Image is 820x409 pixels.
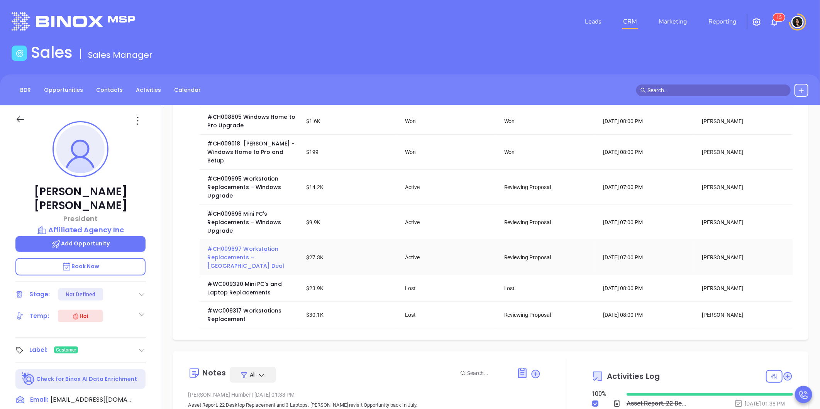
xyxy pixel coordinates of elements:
div: Not Defined [66,288,95,301]
div: Hot [72,311,88,321]
div: [DATE] 01:38 PM [734,399,785,408]
a: Opportunities [39,84,88,96]
span: Activities Log [607,372,660,380]
div: Won [405,148,493,156]
div: $199 [307,148,395,156]
p: President [15,213,146,224]
div: 100 % [591,389,617,399]
div: [PERSON_NAME] [702,148,790,156]
div: Won [405,117,493,125]
div: $1.6K [307,117,395,125]
div: $23.9K [307,284,395,292]
div: [PERSON_NAME] [702,311,790,319]
img: iconSetting [752,17,761,27]
div: $30.1K [307,311,395,319]
span: | [252,392,253,398]
span: All [250,371,256,379]
div: Temp: [29,310,49,322]
div: [PERSON_NAME] [702,284,790,292]
h1: Sales [31,43,73,62]
a: Calendar [169,84,205,96]
div: [PERSON_NAME] [702,253,790,262]
div: Notes [202,369,226,377]
div: [DATE] 07:00 PM [603,253,691,262]
div: [DATE] 08:00 PM [603,148,691,156]
a: BDR [15,84,36,96]
span: Email: [30,395,48,405]
div: [DATE] 07:00 PM [603,218,691,226]
img: Ai-Enrich-DaqCidB-.svg [22,372,35,386]
a: #CH009697 Workstation Replacements – [GEOGRAPHIC_DATA] Deal [207,245,284,270]
div: [DATE] 08:00 PM [603,284,691,292]
span: Sales Manager [88,49,152,61]
img: logo [12,12,135,30]
div: [PERSON_NAME] Humber [DATE] 01:38 PM [188,389,541,401]
div: Stage: [29,289,50,300]
div: Won [504,148,592,156]
span: Customer [56,346,76,354]
a: #CH009695 Workstation Replacements – Windows Upgrade [207,175,283,199]
a: #WC009320 Mini PC's and Laptop Replacements [207,280,283,296]
div: [PERSON_NAME] [702,218,790,226]
div: Reviewing Proposal [504,253,592,262]
div: Reviewing Proposal [504,311,592,319]
img: iconNotification [770,17,779,27]
div: [DATE] 07:00 PM [603,183,691,191]
div: Reviewing Proposal [504,183,592,191]
a: Contacts [91,84,127,96]
div: [PERSON_NAME] [702,117,790,125]
div: Lost [405,284,493,292]
sup: 15 [773,14,785,21]
div: Lost [405,311,493,319]
div: Reviewing Proposal [504,218,592,226]
input: Search... [467,369,508,377]
a: Affiliated Agency Inc [15,225,146,235]
div: $27.3K [307,253,395,262]
a: #CH009696 Mini PC's Replacements – Windows Upgrade [207,210,283,235]
p: [PERSON_NAME] [PERSON_NAME] [15,185,146,213]
span: Add Opportunity [51,240,110,247]
a: Marketing [656,14,690,29]
span: Book Now [62,262,100,270]
div: Won [504,117,592,125]
img: user [791,16,804,28]
div: Active [405,183,493,191]
img: profile-user [56,125,105,173]
a: #WC009317 Workstations Replacement [207,307,283,323]
div: [DATE] 08:00 PM [603,311,691,319]
a: #CH008805 Windows Home to Pro Upgrade [207,113,297,129]
a: Activities [131,84,166,96]
a: Reporting [705,14,739,29]
div: $14.2K [307,183,395,191]
span: search [640,88,646,93]
a: CRM [620,14,640,29]
a: #CH009018 [PERSON_NAME] - Windows Home to Pro and Setup [207,140,296,164]
div: $9.9K [307,218,395,226]
div: Lost [504,284,592,292]
div: [PERSON_NAME] [702,183,790,191]
span: 1 [776,15,779,20]
div: [DATE] 08:00 PM [603,117,691,125]
p: Check for Binox AI Data Enrichment [36,375,137,383]
span: 5 [779,15,782,20]
input: Search… [647,86,786,95]
div: Label: [29,344,48,356]
div: Active [405,218,493,226]
a: Leads [582,14,605,29]
span: [EMAIL_ADDRESS][DOMAIN_NAME] [51,395,132,404]
div: Active [405,253,493,262]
